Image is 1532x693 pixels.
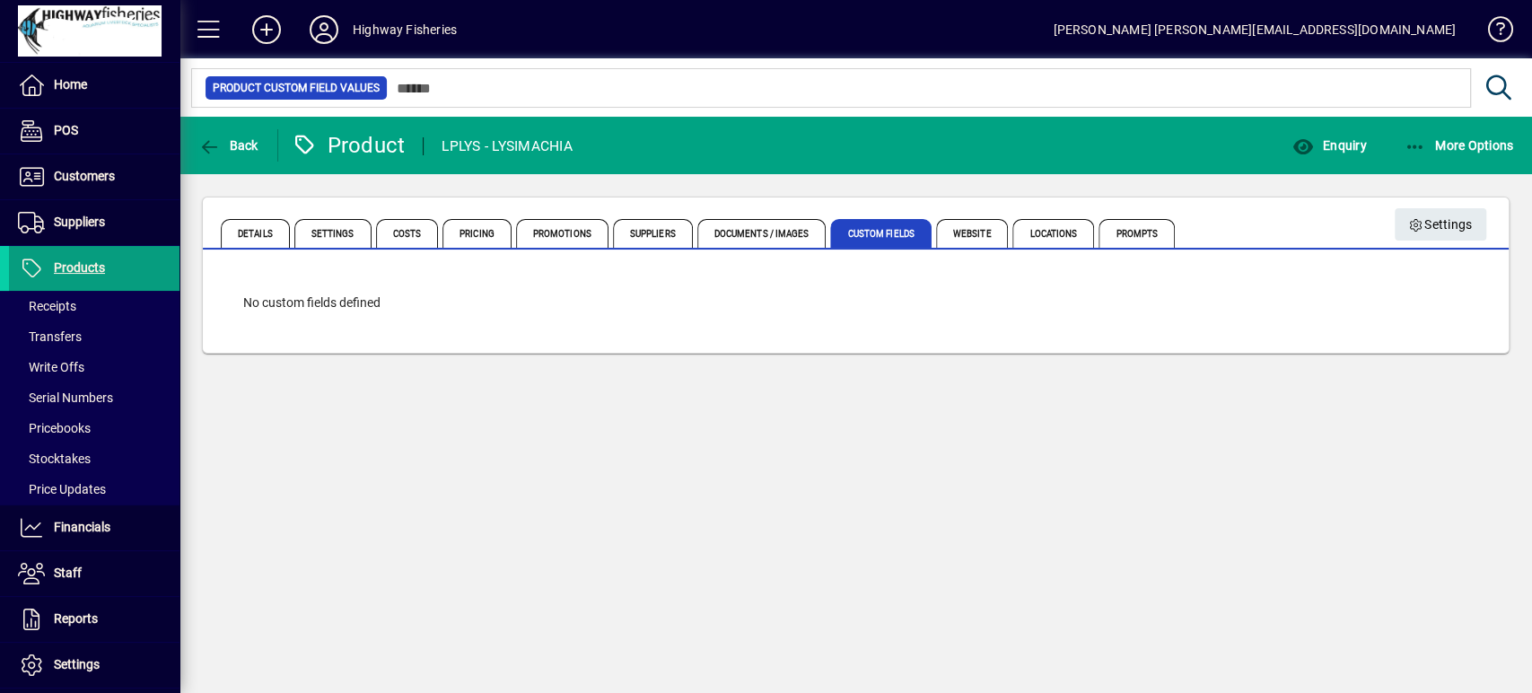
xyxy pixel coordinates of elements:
[442,219,512,248] span: Pricing
[294,219,372,248] span: Settings
[9,291,179,321] a: Receipts
[9,63,179,108] a: Home
[9,443,179,474] a: Stocktakes
[442,132,573,161] div: LPLYS - LYSIMACHIA
[9,352,179,382] a: Write Offs
[54,169,115,183] span: Customers
[353,15,457,44] div: Highway Fisheries
[18,299,76,313] span: Receipts
[54,215,105,229] span: Suppliers
[54,260,105,275] span: Products
[54,520,110,534] span: Financials
[1474,4,1510,62] a: Knowledge Base
[9,597,179,642] a: Reports
[54,77,87,92] span: Home
[9,109,179,154] a: POS
[18,390,113,405] span: Serial Numbers
[225,276,1486,330] div: No custom fields defined
[376,219,439,248] span: Costs
[9,413,179,443] a: Pricebooks
[9,643,179,688] a: Settings
[9,321,179,352] a: Transfers
[292,131,406,160] div: Product
[9,474,179,504] a: Price Updates
[179,129,278,162] app-page-header-button: Back
[1291,138,1366,153] span: Enquiry
[516,219,608,248] span: Promotions
[54,123,78,137] span: POS
[194,129,263,162] button: Back
[1405,138,1514,153] span: More Options
[9,200,179,245] a: Suppliers
[54,611,98,626] span: Reports
[213,79,380,97] span: Product Custom Field Values
[9,505,179,550] a: Financials
[9,551,179,596] a: Staff
[1287,129,1370,162] button: Enquiry
[1395,208,1487,241] button: Settings
[18,452,91,466] span: Stocktakes
[1053,15,1456,44] div: [PERSON_NAME] [PERSON_NAME][EMAIL_ADDRESS][DOMAIN_NAME]
[697,219,827,248] span: Documents / Images
[238,13,295,46] button: Add
[18,329,82,344] span: Transfers
[221,219,290,248] span: Details
[1400,129,1519,162] button: More Options
[1012,219,1094,248] span: Locations
[613,219,693,248] span: Suppliers
[9,382,179,413] a: Serial Numbers
[1099,219,1175,248] span: Prompts
[9,154,179,199] a: Customers
[1409,210,1473,240] span: Settings
[936,219,1009,248] span: Website
[18,360,84,374] span: Write Offs
[54,566,82,580] span: Staff
[54,657,100,671] span: Settings
[830,219,931,248] span: Custom Fields
[295,13,353,46] button: Profile
[18,421,91,435] span: Pricebooks
[198,138,258,153] span: Back
[18,482,106,496] span: Price Updates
